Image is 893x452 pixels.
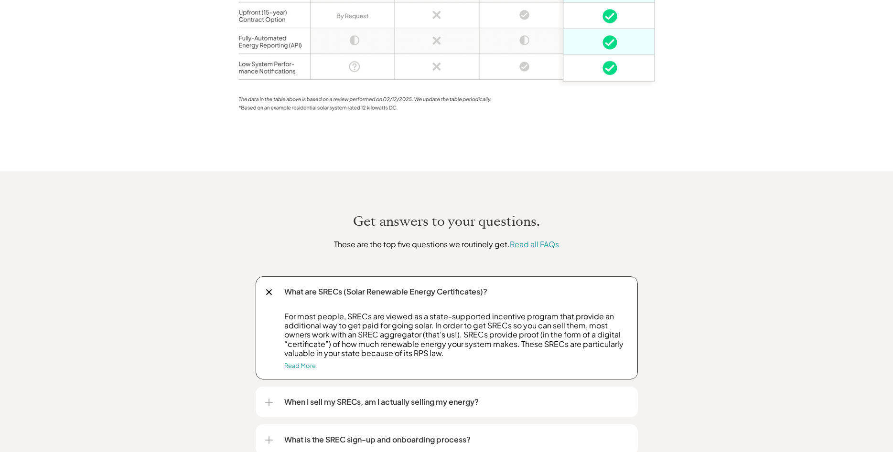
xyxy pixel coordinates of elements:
p: These are the top five questions we routinely get. [269,238,624,250]
a: Read More [284,362,316,369]
h2: Get answers to your questions. [174,212,719,231]
p: What are SRECs (Solar Renewable Energy Certificates)? [284,286,628,297]
p: What is the SREC sign-up and onboarding process? [284,434,628,445]
a: Read all FAQs [510,239,559,249]
p: For most people, SRECs are viewed as a state-supported incentive program that provide an addition... [284,312,628,357]
p: When I sell my SRECs, am I actually selling my energy? [284,396,628,408]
